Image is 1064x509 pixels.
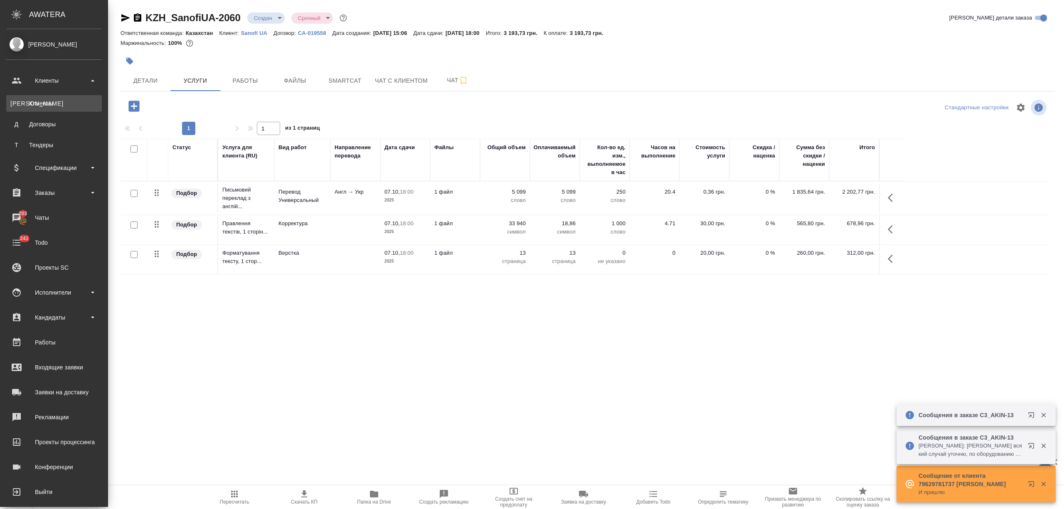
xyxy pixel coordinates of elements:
[176,250,197,258] p: Подбор
[734,188,775,196] p: 0 %
[1035,442,1052,450] button: Закрыть
[919,442,1022,458] p: [PERSON_NAME]: [PERSON_NAME] всякий случай уточню, по оборудованию клиенту список высылали? Допол...
[630,245,680,274] td: 0
[175,76,215,86] span: Услуги
[504,30,544,36] p: 3 193,73 грн.
[883,188,903,208] button: Показать кнопки
[6,95,102,112] a: [PERSON_NAME]Клиенты
[121,52,139,70] button: Добавить тэг
[220,499,249,505] span: Пересчитать
[273,30,298,36] p: Договор:
[584,143,626,177] div: Кол-во ед. изм., выполняемое в час
[833,219,875,228] p: 678,96 грн.
[219,30,241,36] p: Клиент:
[384,250,400,256] p: 07.10,
[6,236,102,249] div: Todo
[126,76,165,86] span: Детали
[10,141,98,149] div: Тендеры
[484,496,544,508] span: Создать счет на предоплату
[14,209,32,218] span: 203
[384,143,415,152] div: Дата сдачи
[584,196,626,204] p: слово
[278,219,326,228] p: Корректура
[1031,100,1048,116] span: Посмотреть информацию
[325,76,365,86] span: Smartcat
[6,461,102,473] div: Конференции
[618,486,688,509] button: Добавить Todo
[6,187,102,199] div: Заказы
[434,249,476,257] p: 1 файл
[438,75,478,86] span: Чат
[298,30,332,36] p: CA-019558
[783,219,825,228] p: 565,80 грн.
[584,219,626,228] p: 1 000
[434,188,476,196] p: 1 файл
[860,143,875,152] div: Итого
[269,486,339,509] button: Скачать КП
[384,257,426,266] p: 2025
[199,486,269,509] button: Пересчитать
[484,219,526,228] p: 33 940
[10,99,98,108] div: Клиенты
[534,228,576,236] p: символ
[6,411,102,423] div: Рекламации
[783,143,825,168] div: Сумма без скидки / наценки
[1035,480,1052,488] button: Закрыть
[291,12,333,24] div: Создан
[434,143,453,152] div: Файлы
[2,382,106,403] a: Заявки на доставку
[684,219,725,228] p: 30,00 грн.
[919,411,1022,419] p: Сообщения в заказе C3_AKIN-13
[6,486,102,498] div: Выйти
[833,188,875,196] p: 2 202,77 грн.
[6,211,102,224] div: Чаты
[2,482,106,502] a: Выйти
[332,30,373,36] p: Дата создания:
[186,30,219,36] p: Казахстан
[6,116,102,133] a: ДДоговоры
[919,488,1022,497] p: И пришлю
[2,357,106,378] a: Входящие заявки
[6,436,102,448] div: Проекты процессинга
[6,40,102,49] div: [PERSON_NAME]
[833,249,875,257] p: 312,00 грн.
[919,433,1022,442] p: Сообщения в заказе C3_AKIN-13
[6,336,102,349] div: Работы
[384,196,426,204] p: 2025
[534,219,576,228] p: 18,86
[434,219,476,228] p: 1 файл
[883,219,903,239] button: Показать кнопки
[121,30,186,36] p: Ответственная команда:
[168,40,184,46] p: 100%
[883,249,903,269] button: Показать кнопки
[400,250,414,256] p: 18:00
[384,220,400,226] p: 07.10,
[949,14,1032,22] span: [PERSON_NAME] детали заказа
[278,143,307,152] div: Вид работ
[275,76,315,86] span: Файлы
[222,186,270,211] p: Письмовий переклад з англій...
[335,143,376,160] div: Направление перевода
[278,188,326,204] p: Перевод Универсальный
[133,13,143,23] button: Скопировать ссылку
[684,188,725,196] p: 0,36 грн.
[247,12,285,24] div: Создан
[6,361,102,374] div: Входящие заявки
[298,29,332,36] a: CA-019558
[184,38,195,49] button: 0.00 UAH;
[488,143,526,152] div: Общий объем
[561,499,606,505] span: Заявка на доставку
[584,257,626,266] p: не указано
[584,188,626,196] p: 250
[484,228,526,236] p: символ
[783,188,825,196] p: 1 835,64 грн.
[335,188,376,196] p: Англ → Укр
[409,486,479,509] button: Создать рекламацию
[684,143,725,160] div: Стоимость услуги
[570,30,610,36] p: 3 193,73 грн.
[123,98,145,115] button: Добавить услугу
[121,13,131,23] button: Скопировать ссылку для ЯМессенджера
[176,189,197,197] p: Подбор
[145,12,241,23] a: KZH_SanofiUA-2060
[373,30,414,36] p: [DATE] 15:06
